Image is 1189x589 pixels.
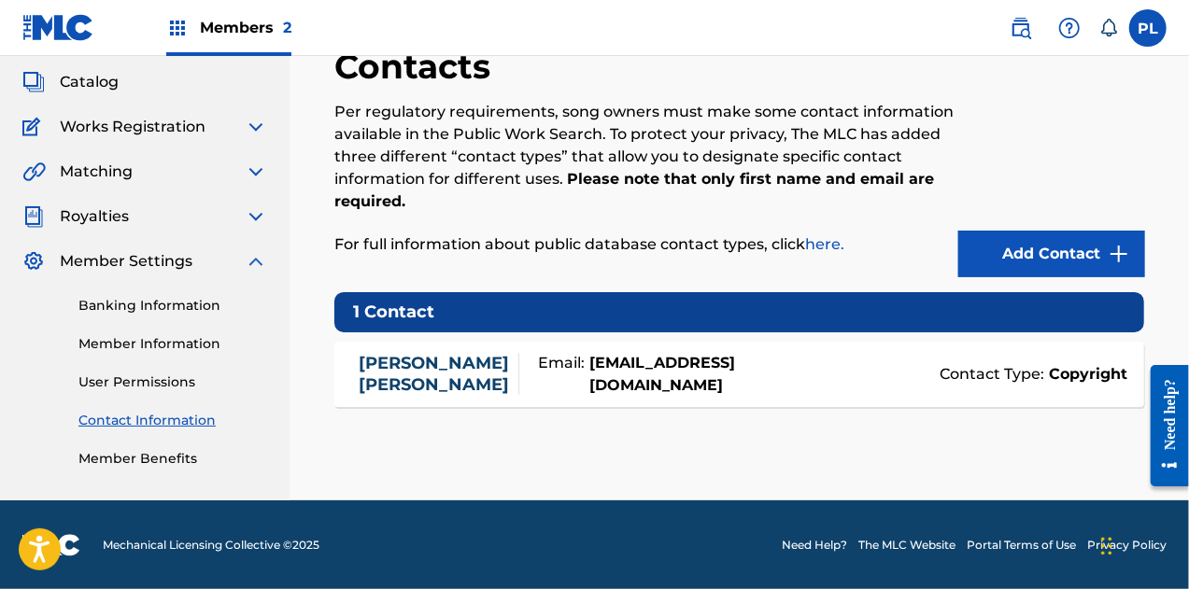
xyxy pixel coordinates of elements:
img: Works Registration [22,116,47,138]
a: Privacy Policy [1087,537,1167,554]
img: expand [245,250,267,273]
img: logo [22,534,80,556]
img: expand [245,116,267,138]
img: Member Settings [22,250,45,273]
a: [PERSON_NAME] [PERSON_NAME] [359,353,509,395]
a: The MLC Website [858,537,955,554]
div: Notifications [1099,19,1118,37]
img: expand [245,161,267,183]
p: Per regulatory requirements, song owners must make some contact information available in the Publ... [334,101,958,213]
a: Public Search [1002,9,1040,47]
a: Need Help? [782,537,847,554]
div: Help [1051,9,1088,47]
img: Catalog [22,71,45,93]
div: Contact Type: [747,363,1127,386]
div: User Menu [1129,9,1167,47]
a: here. [805,235,844,253]
img: MLC Logo [22,14,94,41]
img: Top Rightsholders [166,17,189,39]
a: Add Contact [958,231,1145,277]
h5: 1 Contact [334,292,1144,332]
h2: Contacts [334,46,500,88]
strong: [EMAIL_ADDRESS][DOMAIN_NAME] [585,352,747,397]
strong: Please note that only first name and email are required. [334,170,934,210]
a: CatalogCatalog [22,71,119,93]
a: Banking Information [78,296,267,316]
iframe: Resource Center [1137,350,1189,500]
div: Widget de chat [1096,499,1189,589]
span: Member Settings [60,250,192,273]
span: 2 [283,19,291,36]
img: Royalties [22,205,45,228]
img: 9d2ae6d4665cec9f34b9.svg [1108,243,1130,265]
a: User Permissions [78,372,267,392]
span: Mechanical Licensing Collective © 2025 [103,537,319,554]
div: Email: [519,352,747,397]
img: search [1010,17,1032,39]
a: Member Benefits [78,449,267,469]
a: Portal Terms of Use [967,537,1076,554]
img: help [1058,17,1081,39]
img: expand [245,205,267,228]
a: Contact Information [78,411,267,430]
img: Matching [22,161,46,183]
p: For full information about public database contact types, click [334,233,958,256]
span: Royalties [60,205,129,228]
span: Members [200,17,291,38]
span: Matching [60,161,133,183]
a: Member Information [78,334,267,354]
iframe: Chat Widget [1096,499,1189,589]
span: Catalog [60,71,119,93]
strong: Copyright [1045,363,1128,386]
span: Works Registration [60,116,205,138]
div: Arrastrar [1101,518,1112,574]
